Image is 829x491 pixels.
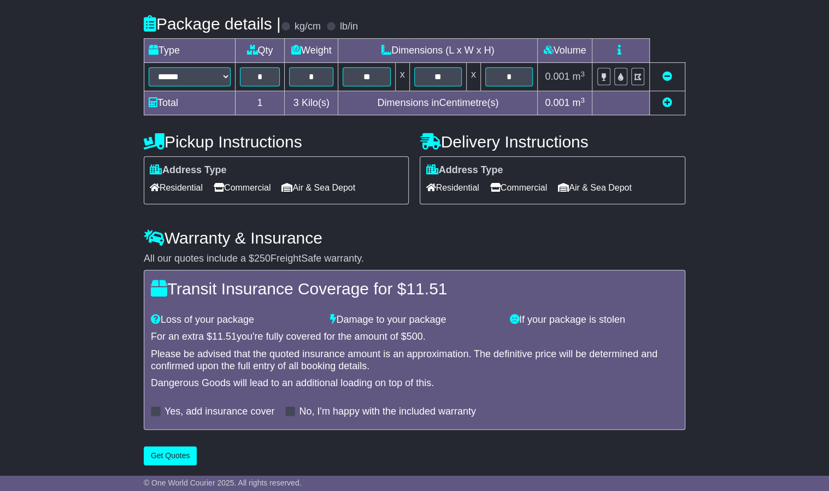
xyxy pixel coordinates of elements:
[285,39,338,63] td: Weight
[151,377,678,389] div: Dangerous Goods will lead to an additional loading on top of this.
[558,179,632,196] span: Air & Sea Depot
[406,280,447,298] span: 11.51
[426,164,503,176] label: Address Type
[325,314,504,326] div: Damage to your package
[150,179,203,196] span: Residential
[490,179,547,196] span: Commercial
[151,280,678,298] h4: Transit Insurance Coverage for $
[395,63,409,91] td: x
[144,229,685,247] h4: Warranty & Insurance
[426,179,479,196] span: Residential
[545,97,569,108] span: 0.001
[662,71,672,82] a: Remove this item
[340,21,358,33] label: lb/in
[150,164,227,176] label: Address Type
[338,39,538,63] td: Dimensions (L x W x H)
[572,71,585,82] span: m
[407,331,423,342] span: 500
[144,253,685,265] div: All our quotes include a $ FreightSafe warranty.
[151,331,678,343] div: For an extra $ you're fully covered for the amount of $ .
[144,39,235,63] td: Type
[254,253,271,264] span: 250
[338,91,538,115] td: Dimensions in Centimetre(s)
[285,91,338,115] td: Kilo(s)
[295,21,321,33] label: kg/cm
[144,478,302,487] span: © One World Courier 2025. All rights reserved.
[214,179,271,196] span: Commercial
[144,91,235,115] td: Total
[144,133,409,151] h4: Pickup Instructions
[580,96,585,104] sup: 3
[212,331,237,342] span: 11.51
[281,179,355,196] span: Air & Sea Depot
[144,446,197,465] button: Get Quotes
[420,133,685,151] h4: Delivery Instructions
[235,39,284,63] td: Qty
[538,39,592,63] td: Volume
[145,314,325,326] div: Loss of your package
[572,97,585,108] span: m
[299,406,476,418] label: No, I'm happy with the included warranty
[545,71,569,82] span: 0.001
[662,97,672,108] a: Add new item
[580,70,585,78] sup: 3
[466,63,480,91] td: x
[293,97,299,108] span: 3
[151,348,678,372] div: Please be advised that the quoted insurance amount is an approximation. The definitive price will...
[504,314,684,326] div: If your package is stolen
[144,15,281,33] h4: Package details |
[164,406,274,418] label: Yes, add insurance cover
[235,91,284,115] td: 1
